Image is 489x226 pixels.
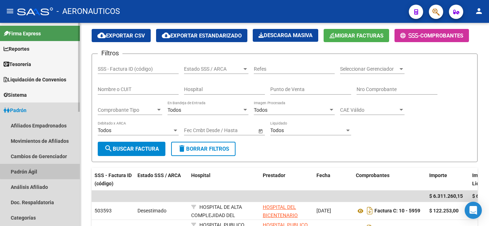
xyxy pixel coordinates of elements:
[263,172,285,178] span: Prestador
[98,48,122,58] h3: Filtros
[374,208,420,214] strong: : 10 - 5959
[104,146,159,152] span: Buscar Factura
[4,91,27,99] span: Sistema
[263,203,311,218] div: - 30716862840
[4,76,66,84] span: Liquidación de Convenios
[329,32,383,39] span: Migrar Facturas
[356,172,389,178] span: Comprobantes
[178,144,186,153] mat-icon: delete
[258,32,313,39] span: Descarga Masiva
[212,127,247,134] input: End date
[156,29,247,42] button: Exportar Estandarizado
[340,107,398,113] span: CAE Válido
[394,29,469,42] button: -COMPROBANTES
[316,172,330,178] span: Fecha
[171,142,236,156] button: Borrar Filtros
[420,32,463,39] span: COMPROBANTES
[97,32,145,39] span: Exportar CSV
[254,107,267,113] span: Todos
[97,31,106,40] mat-icon: cloud_download
[168,107,181,113] span: Todos
[137,172,181,178] span: Estado SSS / ARCA
[429,172,447,178] span: Importe
[253,29,318,42] app-download-masive: Descarga masiva de comprobantes (adjuntos)
[184,66,242,72] span: Estado SSS / ARCA
[340,66,398,72] span: Seleccionar Gerenciador
[184,127,206,134] input: Start date
[270,127,284,133] span: Todos
[374,208,396,214] span: Factura C
[92,29,151,42] button: Exportar CSV
[324,29,389,42] button: Migrar Facturas
[4,45,29,53] span: Reportes
[162,31,170,40] mat-icon: cloud_download
[57,4,120,19] span: - AERONAUTICOS
[365,205,374,216] i: Descargar documento
[426,168,469,224] datatable-header-cell: Importe
[4,60,31,68] span: Tesorería
[98,127,111,133] span: Todos
[191,172,210,178] span: Hospital
[92,168,135,224] datatable-header-cell: SSS - Factura ID (código)
[135,168,188,224] datatable-header-cell: Estado SSS / ARCA
[4,106,26,114] span: Padrón
[257,127,264,135] button: Open calendar
[178,146,229,152] span: Borrar Filtros
[429,193,463,199] span: $ 6.311.260,15
[162,32,242,39] span: Exportar Estandarizado
[316,208,331,214] span: [DATE]
[104,144,113,153] mat-icon: search
[6,7,14,15] mat-icon: menu
[314,168,353,224] datatable-header-cell: Fecha
[429,208,459,214] strong: $ 122.253,00
[253,29,318,42] button: Descarga Masiva
[400,32,420,39] span: -
[98,142,165,156] button: Buscar Factura
[4,30,41,37] span: Firma Express
[98,107,156,113] span: Comprobante Tipo
[465,202,482,219] div: Open Intercom Messenger
[137,208,166,214] span: Desestimado
[188,168,260,224] datatable-header-cell: Hospital
[475,7,483,15] mat-icon: person
[95,208,112,214] span: 503593
[353,168,426,224] datatable-header-cell: Comprobantes
[95,172,132,186] span: SSS - Factura ID (código)
[260,168,314,224] datatable-header-cell: Prestador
